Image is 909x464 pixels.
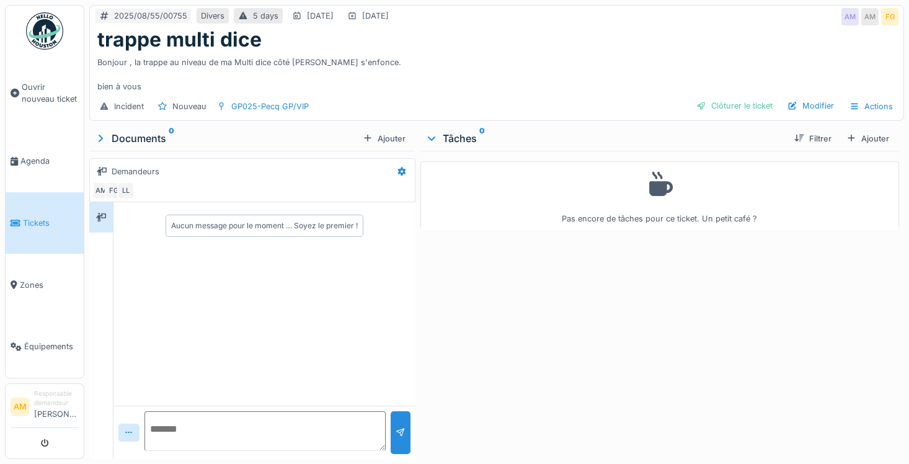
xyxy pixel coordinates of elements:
[428,167,891,225] div: Pas encore de tâches pour ce ticket. Un petit café ?
[691,97,778,114] div: Clôturer le ticket
[362,10,389,22] div: [DATE]
[11,389,79,428] a: AM Responsable demandeur[PERSON_NAME]
[881,8,898,25] div: FG
[20,279,79,291] span: Zones
[97,51,896,92] div: Bonjour , la trappe au niveau de ma Multi dice côté [PERSON_NAME] s'enfonce. bien à vous
[789,130,836,147] div: Filtrer
[6,316,84,378] a: Équipements
[201,10,224,22] div: Divers
[112,166,159,177] div: Demandeurs
[172,100,206,112] div: Nouveau
[114,10,187,22] div: 2025/08/55/00755
[479,131,485,146] sup: 0
[117,182,135,199] div: LL
[92,182,110,199] div: AM
[34,389,79,425] li: [PERSON_NAME]
[23,217,79,229] span: Tickets
[26,12,63,50] img: Badge_color-CXgf-gQk.svg
[11,398,29,416] li: AM
[861,8,879,25] div: AM
[6,130,84,192] a: Agenda
[231,100,309,112] div: GP025-Pecq GP/VIP
[97,28,262,51] h1: trappe multi dice
[6,56,84,130] a: Ouvrir nouveau ticket
[425,131,784,146] div: Tâches
[114,100,144,112] div: Incident
[841,130,894,147] div: Ajouter
[22,81,79,105] span: Ouvrir nouveau ticket
[358,130,410,147] div: Ajouter
[841,8,859,25] div: AM
[20,155,79,167] span: Agenda
[6,254,84,316] a: Zones
[6,192,84,254] a: Tickets
[105,182,122,199] div: FG
[844,97,898,115] div: Actions
[169,131,174,146] sup: 0
[783,97,839,114] div: Modifier
[34,389,79,408] div: Responsable demandeur
[24,341,79,352] span: Équipements
[307,10,334,22] div: [DATE]
[253,10,278,22] div: 5 days
[171,220,358,231] div: Aucun message pour le moment … Soyez le premier !
[94,131,358,146] div: Documents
